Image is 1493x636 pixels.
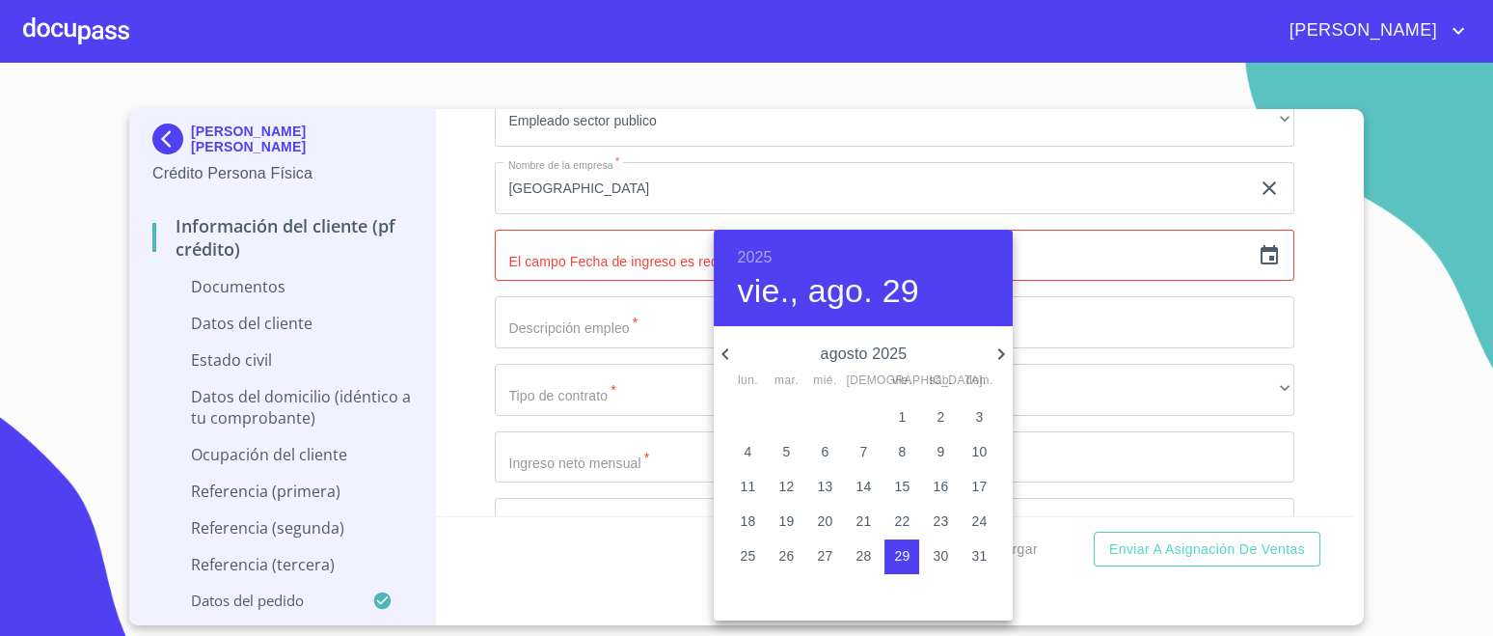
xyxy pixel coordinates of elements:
[884,505,919,539] button: 22
[962,470,996,505] button: 17
[923,539,958,574] button: 30
[884,372,919,391] span: vie.
[898,442,906,461] p: 8
[975,407,983,427] p: 3
[737,343,990,366] p: agosto 2025
[934,546,949,566] p: 30
[818,512,833,531] p: 20
[730,539,765,574] button: 25
[934,477,949,496] p: 16
[779,546,795,566] p: 26
[741,512,756,531] p: 18
[937,407,944,427] p: 2
[962,401,996,435] button: 3
[741,477,756,496] p: 11
[884,539,919,574] button: 29
[779,477,795,496] p: 12
[807,470,842,505] button: 13
[972,477,988,496] p: 17
[744,442,751,461] p: 4
[972,546,988,566] p: 31
[895,512,910,531] p: 22
[730,435,765,470] button: 4
[962,435,996,470] button: 10
[779,512,795,531] p: 19
[898,407,906,427] p: 1
[859,442,867,461] p: 7
[884,401,919,435] button: 1
[962,505,996,539] button: 24
[923,372,958,391] span: sáb.
[923,505,958,539] button: 23
[923,470,958,505] button: 16
[807,372,842,391] span: mié.
[737,271,919,312] button: vie., ago. 29
[769,470,803,505] button: 12
[730,470,765,505] button: 11
[846,505,881,539] button: 21
[818,477,833,496] p: 13
[856,477,872,496] p: 14
[895,546,910,566] p: 29
[769,539,803,574] button: 26
[923,401,958,435] button: 2
[884,435,919,470] button: 8
[730,372,765,391] span: lun.
[782,442,790,461] p: 5
[846,470,881,505] button: 14
[769,372,803,391] span: mar.
[846,539,881,574] button: 28
[769,505,803,539] button: 19
[737,244,772,271] button: 2025
[741,546,756,566] p: 25
[895,477,910,496] p: 15
[934,512,949,531] p: 23
[962,539,996,574] button: 31
[769,435,803,470] button: 5
[856,512,872,531] p: 21
[730,505,765,539] button: 18
[972,442,988,461] p: 10
[923,435,958,470] button: 9
[962,372,996,391] span: dom.
[821,442,828,461] p: 6
[972,512,988,531] p: 24
[807,539,842,574] button: 27
[937,442,944,461] p: 9
[846,372,881,391] span: [DEMOGRAPHIC_DATA].
[807,505,842,539] button: 20
[846,435,881,470] button: 7
[807,435,842,470] button: 6
[856,546,872,566] p: 28
[818,546,833,566] p: 27
[884,470,919,505] button: 15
